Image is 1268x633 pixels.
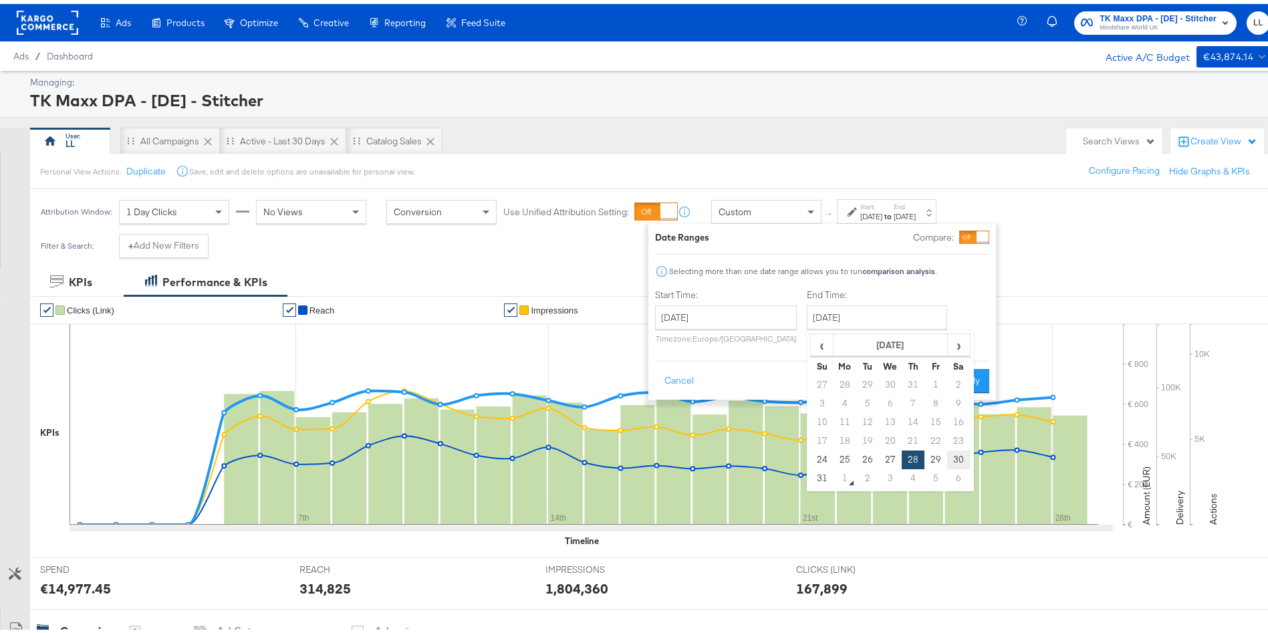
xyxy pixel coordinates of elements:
[66,134,75,146] div: LL
[299,559,400,572] span: REACH
[947,390,970,409] td: 9
[902,409,924,428] td: 14
[40,422,59,435] div: KPIs
[545,575,608,594] div: 1,804,360
[668,263,937,272] div: Selecting more than one date range allows you to run .
[860,207,882,218] div: [DATE]
[902,428,924,447] td: 21
[834,465,856,484] td: 1
[504,299,517,313] a: ✔
[69,271,92,286] div: KPIs
[947,465,970,484] td: 6
[719,202,751,214] span: Custom
[545,559,646,572] span: IMPRESSIONS
[947,353,970,372] th: Sa
[1080,155,1169,179] button: Configure Pacing
[1140,463,1152,521] text: Amount (EUR)
[924,353,947,372] th: Fr
[119,230,209,254] button: +Add New Filters
[166,13,205,24] span: Products
[811,428,834,447] td: 17
[856,372,879,390] td: 29
[140,131,199,144] div: All Campaigns
[856,390,879,409] td: 5
[823,208,836,213] span: ↑
[856,428,879,447] td: 19
[856,409,879,428] td: 12
[30,72,1267,85] div: Managing:
[655,285,797,297] label: Start Time:
[811,409,834,428] td: 10
[263,202,303,214] span: No Views
[902,465,924,484] td: 4
[1100,8,1217,22] span: TK Maxx DPA - [DE] - Stitcher
[565,531,599,543] div: Timeline
[856,465,879,484] td: 2
[913,227,954,240] label: Compare:
[531,301,578,311] span: Impressions
[126,161,166,174] button: Duplicate
[924,447,947,465] td: 29
[126,202,177,214] span: 1 Day Clicks
[862,262,935,272] strong: comparison analysis
[882,207,894,217] strong: to
[811,447,834,465] td: 24
[13,47,29,57] span: Ads
[902,447,924,465] td: 28
[924,428,947,447] td: 22
[947,428,970,447] td: 23
[834,330,948,353] th: [DATE]
[796,575,848,594] div: 167,899
[860,199,882,207] label: Start:
[309,301,335,311] span: Reach
[116,13,131,24] span: Ads
[67,301,114,311] span: Clicks (Link)
[1092,42,1190,62] div: Active A/C Budget
[40,575,111,594] div: €14,977.45
[40,237,94,247] div: Filter & Search:
[40,162,121,173] div: Personal View Actions:
[240,131,326,144] div: Active - Last 30 Days
[902,390,924,409] td: 7
[947,447,970,465] td: 30
[948,331,969,351] span: ›
[1203,45,1253,61] div: €43,874.14
[127,133,134,140] div: Drag to reorder tab
[924,465,947,484] td: 5
[40,203,112,213] div: Attribution Window:
[384,13,426,24] span: Reporting
[834,390,856,409] td: 4
[189,162,414,173] div: Save, edit and delete options are unavailable for personal view.
[894,199,916,207] label: End:
[834,428,856,447] td: 18
[299,575,351,594] div: 314,825
[40,559,140,572] span: SPEND
[902,372,924,390] td: 31
[902,353,924,372] th: Th
[811,353,834,372] th: Su
[924,372,947,390] td: 1
[924,390,947,409] td: 8
[655,365,703,389] button: Cancel
[47,47,93,57] a: Dashboard
[40,299,53,313] a: ✔
[796,559,896,572] span: CLICKS (LINK)
[811,372,834,390] td: 27
[1100,19,1217,29] span: Mindshare World UK
[879,390,902,409] td: 6
[30,85,1267,108] div: TK Maxx DPA - [DE] - Stitcher
[856,447,879,465] td: 26
[879,353,902,372] th: We
[162,271,267,286] div: Performance & KPIs
[394,202,442,214] span: Conversion
[366,131,422,144] div: Catalog Sales
[879,372,902,390] td: 30
[227,133,234,140] div: Drag to reorder tab
[283,299,296,313] a: ✔
[1083,131,1156,144] div: Search Views
[503,202,629,215] label: Use Unified Attribution Setting:
[1207,489,1219,521] text: Actions
[894,207,916,218] div: [DATE]
[879,428,902,447] td: 20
